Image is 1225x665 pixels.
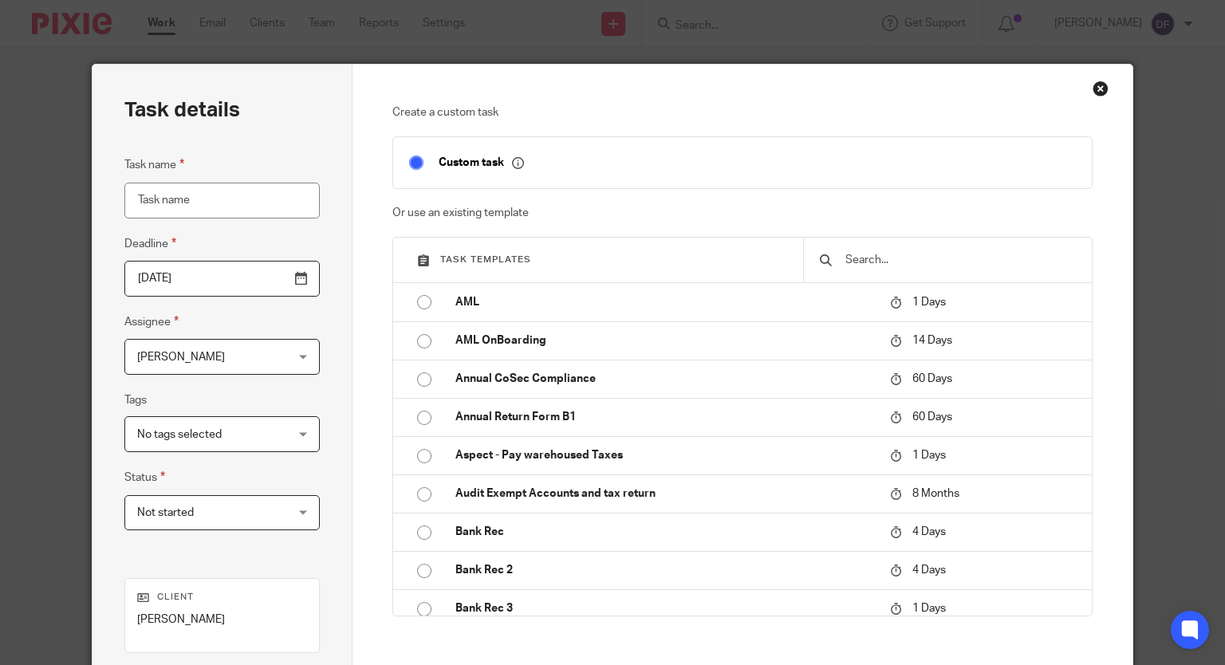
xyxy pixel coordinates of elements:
[844,251,1076,269] input: Search...
[455,524,874,540] p: Bank Rec
[455,600,874,616] p: Bank Rec 3
[912,411,952,423] span: 60 Days
[455,447,874,463] p: Aspect - Pay warehoused Taxes
[124,392,147,408] label: Tags
[912,297,946,308] span: 1 Days
[137,352,225,363] span: [PERSON_NAME]
[455,409,874,425] p: Annual Return Form B1
[455,332,874,348] p: AML OnBoarding
[455,294,874,310] p: AML
[137,507,194,518] span: Not started
[912,488,959,499] span: 8 Months
[124,261,320,297] input: Pick a date
[912,603,946,614] span: 1 Days
[455,371,874,387] p: Annual CoSec Compliance
[392,205,1093,221] p: Or use an existing template
[912,565,946,576] span: 4 Days
[912,526,946,537] span: 4 Days
[440,255,531,264] span: Task templates
[124,234,176,253] label: Deadline
[124,468,165,486] label: Status
[912,335,952,346] span: 14 Days
[137,612,307,628] p: [PERSON_NAME]
[392,104,1093,120] p: Create a custom task
[439,155,524,170] p: Custom task
[455,486,874,502] p: Audit Exempt Accounts and tax return
[137,429,222,440] span: No tags selected
[912,373,952,384] span: 60 Days
[124,313,179,331] label: Assignee
[1093,81,1109,96] div: Close this dialog window
[124,183,320,218] input: Task name
[124,155,184,174] label: Task name
[455,562,874,578] p: Bank Rec 2
[912,450,946,461] span: 1 Days
[124,96,240,124] h2: Task details
[137,591,307,604] p: Client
